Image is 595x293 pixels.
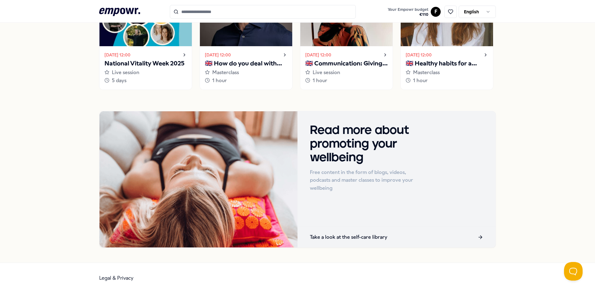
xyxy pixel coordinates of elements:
[406,59,488,69] p: 🇬🇧 Healthy habits for a stress-free start to the year
[99,111,496,248] a: Handout imageRead more about promoting your wellbeingFree content in the form of blogs, videos, p...
[305,77,388,85] div: 1 hour
[385,5,431,18] a: Your Empowr budget€110
[104,69,187,77] div: Live session
[305,59,388,69] p: 🇬🇧 Communication: Giving and receiving feedback
[104,59,187,69] p: National Vitality Week 2025
[386,6,430,18] button: Your Empowr budget€110
[564,262,583,281] iframe: Help Scout Beacon - Open
[406,51,432,58] time: [DATE] 12:00
[310,168,425,192] p: Free content in the form of blogs, videos, podcasts and master classes to improve your wellbeing
[310,233,387,241] p: Take a look at the self-care library
[310,124,425,165] h3: Read more about promoting your wellbeing
[305,51,331,58] time: [DATE] 12:00
[205,51,231,58] time: [DATE] 12:00
[104,77,187,85] div: 5 days
[205,59,287,69] p: 🇬🇧 How do you deal with your inner critic?
[205,77,287,85] div: 1 hour
[99,111,297,247] img: Handout image
[99,275,134,281] a: Legal & Privacy
[104,51,130,58] time: [DATE] 12:00
[305,69,388,77] div: Live session
[388,7,428,12] span: Your Empowr budget
[406,69,488,77] div: Masterclass
[431,7,441,17] button: F
[406,77,488,85] div: 1 hour
[170,5,356,19] input: Search for products, categories or subcategories
[388,12,428,17] span: € 110
[205,69,287,77] div: Masterclass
